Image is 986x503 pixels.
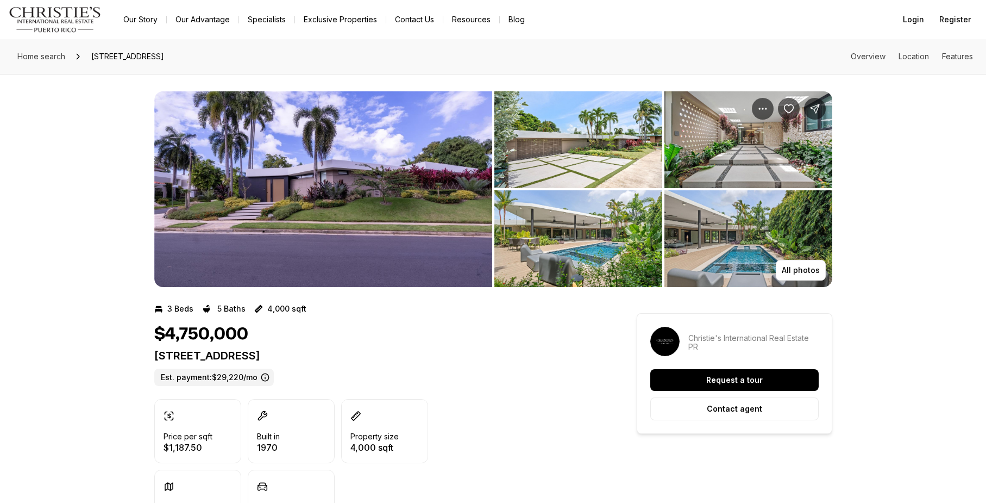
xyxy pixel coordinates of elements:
p: 3 Beds [167,305,193,313]
button: View image gallery [664,91,832,188]
label: Est. payment: $29,220/mo [154,369,274,386]
button: 5 Baths [202,300,246,318]
p: All photos [782,266,820,275]
p: Request a tour [706,376,763,384]
a: Exclusive Properties [295,12,386,27]
a: Skip to: Location [899,52,929,61]
button: View image gallery [154,91,492,287]
button: View image gallery [494,91,662,188]
span: Login [903,15,924,24]
button: Contact Us [386,12,443,27]
p: Christie's International Real Estate PR [688,334,819,351]
p: Contact agent [707,405,762,413]
button: Share Property: 16 JARDIN STREET [804,98,826,120]
button: Login [896,9,931,30]
a: Home search [13,48,70,65]
h1: $4,750,000 [154,324,248,345]
button: View image gallery [664,190,832,287]
span: Home search [17,52,65,61]
button: Register [933,9,977,30]
p: Built in [257,432,280,441]
p: 4,000 sqft [350,443,399,452]
div: Listing Photos [154,91,832,287]
button: Contact agent [650,398,819,420]
li: 2 of 7 [494,91,832,287]
a: Specialists [239,12,294,27]
p: Property size [350,432,399,441]
button: Save Property: 16 JARDIN STREET [778,98,800,120]
p: Price per sqft [164,432,212,441]
a: Skip to: Features [942,52,973,61]
button: All photos [776,260,826,281]
p: $1,187.50 [164,443,212,452]
p: 5 Baths [217,305,246,313]
span: [STREET_ADDRESS] [87,48,168,65]
span: Register [939,15,971,24]
p: 1970 [257,443,280,452]
button: Property options [752,98,774,120]
a: Our Story [115,12,166,27]
a: Blog [500,12,533,27]
li: 1 of 7 [154,91,492,287]
button: View image gallery [494,190,662,287]
a: Our Advantage [167,12,238,27]
nav: Page section menu [851,52,973,61]
a: Skip to: Overview [851,52,885,61]
p: 4,000 sqft [267,305,306,313]
a: Resources [443,12,499,27]
img: logo [9,7,102,33]
p: [STREET_ADDRESS] [154,349,598,362]
button: Request a tour [650,369,819,391]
